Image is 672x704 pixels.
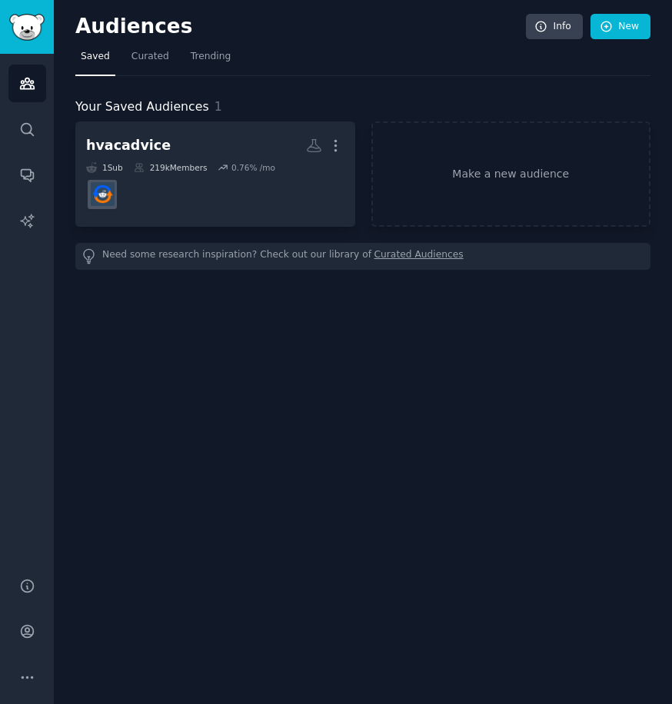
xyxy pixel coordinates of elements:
a: Trending [185,45,236,76]
span: Your Saved Audiences [75,98,209,117]
div: 1 Sub [86,162,123,173]
div: 0.76 % /mo [231,162,275,173]
h2: Audiences [75,15,526,39]
a: Curated [126,45,175,76]
div: Need some research inspiration? Check out our library of [75,243,650,270]
span: Saved [81,50,110,64]
a: Info [526,14,583,40]
a: Saved [75,45,115,76]
span: 1 [215,99,222,114]
span: Trending [191,50,231,64]
a: Curated Audiences [374,248,464,264]
a: Make a new audience [371,121,651,227]
div: 219k Members [134,162,208,173]
span: Curated [131,50,169,64]
a: New [590,14,650,40]
div: hvacadvice [86,136,171,155]
img: HVAC [91,182,115,206]
a: hvacadvice1Sub219kMembers0.76% /moHVAC [75,121,355,227]
img: GummySearch logo [9,14,45,41]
